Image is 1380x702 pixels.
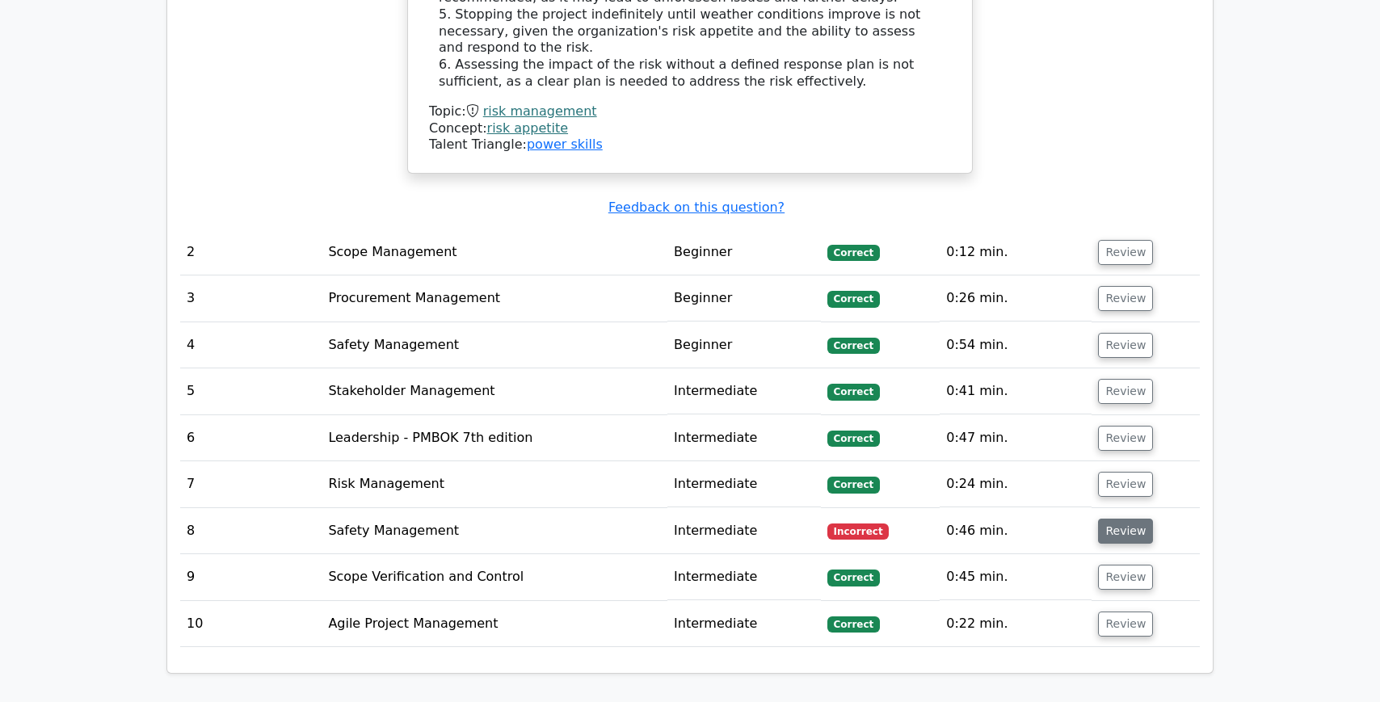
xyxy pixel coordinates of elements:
[322,229,667,275] td: Scope Management
[429,103,951,153] div: Talent Triangle:
[180,322,322,368] td: 4
[180,461,322,507] td: 7
[1098,426,1153,451] button: Review
[667,415,821,461] td: Intermediate
[827,477,880,493] span: Correct
[180,554,322,600] td: 9
[1098,612,1153,637] button: Review
[1098,379,1153,404] button: Review
[667,508,821,554] td: Intermediate
[180,601,322,647] td: 10
[667,601,821,647] td: Intermediate
[827,523,890,540] span: Incorrect
[608,200,785,215] a: Feedback on this question?
[940,275,1092,322] td: 0:26 min.
[1098,240,1153,265] button: Review
[180,368,322,414] td: 5
[180,508,322,554] td: 8
[827,431,880,447] span: Correct
[429,120,951,137] div: Concept:
[483,103,597,119] a: risk management
[940,461,1092,507] td: 0:24 min.
[180,415,322,461] td: 6
[1098,472,1153,497] button: Review
[322,601,667,647] td: Agile Project Management
[827,291,880,307] span: Correct
[667,275,821,322] td: Beginner
[940,415,1092,461] td: 0:47 min.
[322,368,667,414] td: Stakeholder Management
[180,275,322,322] td: 3
[322,275,667,322] td: Procurement Management
[827,245,880,261] span: Correct
[322,322,667,368] td: Safety Management
[1098,333,1153,358] button: Review
[827,338,880,354] span: Correct
[487,120,569,136] a: risk appetite
[1098,286,1153,311] button: Review
[527,137,603,152] a: power skills
[940,229,1092,275] td: 0:12 min.
[667,368,821,414] td: Intermediate
[940,601,1092,647] td: 0:22 min.
[940,554,1092,600] td: 0:45 min.
[322,415,667,461] td: Leadership - PMBOK 7th edition
[667,322,821,368] td: Beginner
[1098,519,1153,544] button: Review
[667,229,821,275] td: Beginner
[827,384,880,400] span: Correct
[940,508,1092,554] td: 0:46 min.
[827,570,880,586] span: Correct
[940,368,1092,414] td: 0:41 min.
[1098,565,1153,590] button: Review
[180,229,322,275] td: 2
[429,103,951,120] div: Topic:
[322,554,667,600] td: Scope Verification and Control
[667,461,821,507] td: Intermediate
[322,461,667,507] td: Risk Management
[827,616,880,633] span: Correct
[322,508,667,554] td: Safety Management
[667,554,821,600] td: Intermediate
[940,322,1092,368] td: 0:54 min.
